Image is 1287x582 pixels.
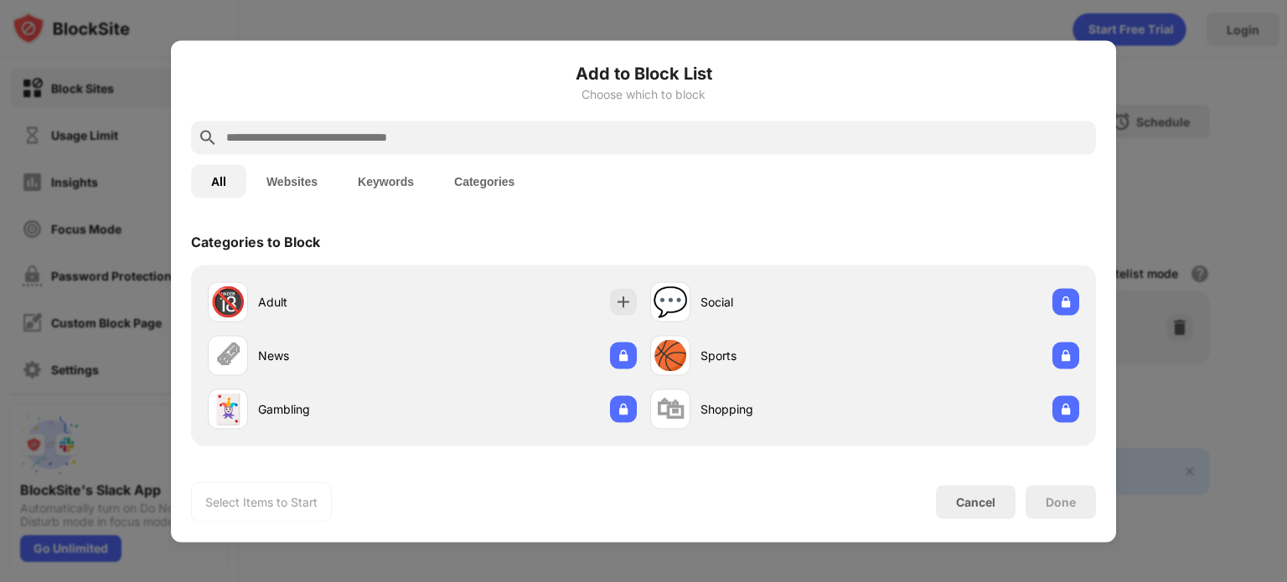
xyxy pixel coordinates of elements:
[700,400,865,418] div: Shopping
[653,338,688,373] div: 🏀
[338,164,434,198] button: Keywords
[191,233,320,250] div: Categories to Block
[191,60,1096,85] h6: Add to Block List
[1046,495,1076,508] div: Done
[700,347,865,364] div: Sports
[191,87,1096,100] div: Choose which to block
[258,400,422,418] div: Gambling
[198,127,218,147] img: search.svg
[956,495,995,509] div: Cancel
[653,285,688,319] div: 💬
[210,285,246,319] div: 🔞
[214,338,242,373] div: 🗞
[210,392,246,426] div: 🃏
[205,493,318,510] div: Select Items to Start
[246,164,338,198] button: Websites
[258,347,422,364] div: News
[434,164,535,198] button: Categories
[258,293,422,311] div: Adult
[656,392,685,426] div: 🛍
[700,293,865,311] div: Social
[191,164,246,198] button: All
